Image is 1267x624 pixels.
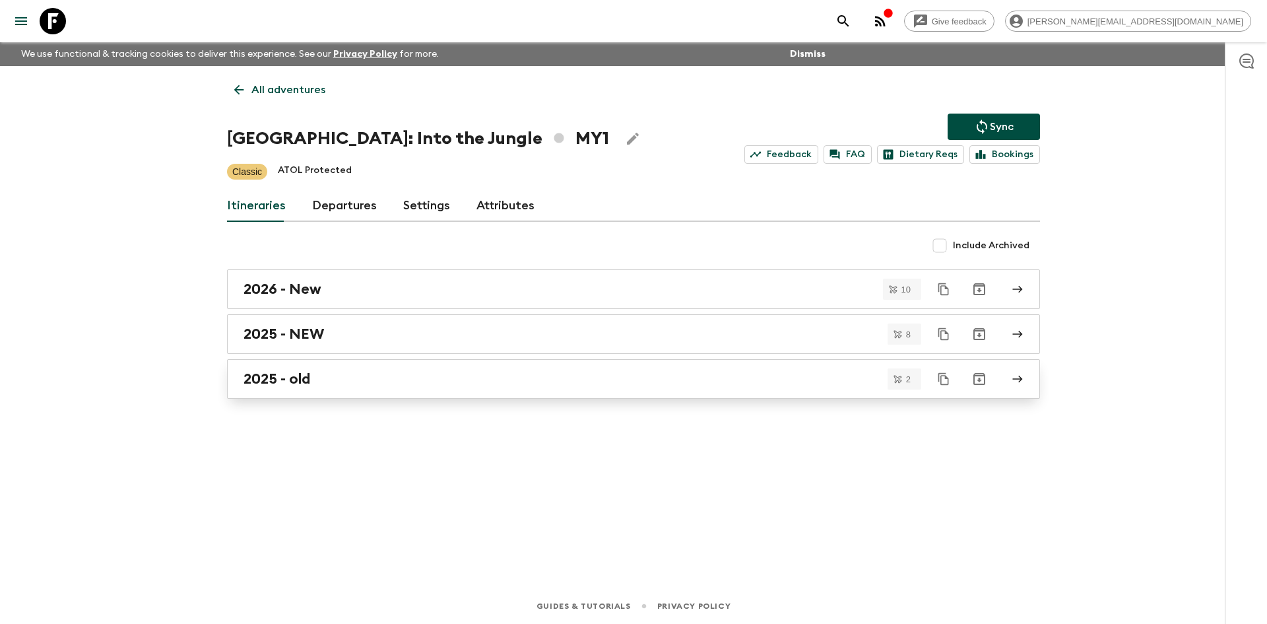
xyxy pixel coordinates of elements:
a: FAQ [824,145,872,164]
button: Sync adventure departures to the booking engine [948,114,1040,140]
button: Archive [966,276,992,302]
a: 2026 - New [227,269,1040,309]
span: Give feedback [925,17,994,26]
a: Attributes [476,190,535,222]
a: Privacy Policy [333,50,397,59]
p: All adventures [251,82,325,98]
button: Duplicate [932,367,956,391]
h2: 2026 - New [244,281,321,298]
button: Archive [966,366,992,392]
a: Settings [403,190,450,222]
span: 2 [898,375,919,384]
a: Give feedback [904,11,994,32]
a: 2025 - old [227,359,1040,399]
button: menu [8,8,34,34]
h2: 2025 - old [244,370,310,388]
a: Bookings [969,145,1040,164]
a: Feedback [744,145,818,164]
span: Include Archived [953,239,1029,252]
a: All adventures [227,77,333,103]
span: 8 [898,330,919,339]
h1: [GEOGRAPHIC_DATA]: Into the Jungle MY1 [227,125,609,152]
p: We use functional & tracking cookies to deliver this experience. See our for more. [16,42,444,66]
button: Dismiss [787,45,829,63]
button: Edit Adventure Title [620,125,646,152]
p: Classic [232,165,262,178]
span: 10 [893,285,919,294]
span: [PERSON_NAME][EMAIL_ADDRESS][DOMAIN_NAME] [1020,17,1251,26]
button: search adventures [830,8,857,34]
p: Sync [990,119,1014,135]
a: Itineraries [227,190,286,222]
p: ATOL Protected [278,164,352,180]
h2: 2025 - NEW [244,326,324,343]
a: Departures [312,190,377,222]
div: [PERSON_NAME][EMAIL_ADDRESS][DOMAIN_NAME] [1005,11,1251,32]
button: Duplicate [932,277,956,301]
button: Duplicate [932,322,956,346]
a: 2025 - NEW [227,314,1040,354]
a: Guides & Tutorials [536,599,631,613]
a: Privacy Policy [657,599,731,613]
a: Dietary Reqs [877,145,964,164]
button: Archive [966,321,992,347]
